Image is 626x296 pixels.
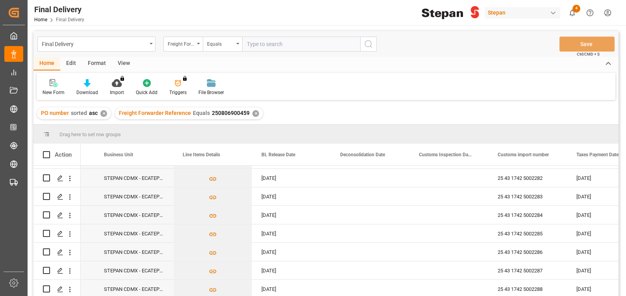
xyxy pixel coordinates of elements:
[71,110,87,116] span: sorted
[100,110,107,117] div: ✕
[419,152,472,157] span: Customs Inspection Date
[252,261,331,279] div: [DATE]
[193,110,210,116] span: Equals
[163,37,203,52] button: open menu
[119,110,191,116] span: Freight Forwarder Reference
[33,187,81,206] div: Press SPACE to select this row.
[183,152,220,157] span: Line Items Details
[112,57,136,70] div: View
[576,152,619,157] span: Taxes Payment Date
[94,187,173,205] div: STEPAN CDMX - ECATEPEC
[42,39,147,48] div: Final Delivery
[261,152,295,157] span: BL Release Date
[488,261,567,279] div: 25 43 1742 5002287
[94,206,173,224] div: STEPAN CDMX - ECATEPEC
[33,169,81,187] div: Press SPACE to select this row.
[488,187,567,205] div: 25 43 1742 5002283
[252,243,331,261] div: [DATE]
[94,169,173,187] div: STEPAN CDMX - ECATEPEC
[252,110,259,117] div: ✕
[43,89,65,96] div: New Form
[488,224,567,242] div: 25 43 1742 5002285
[577,51,600,57] span: Ctrl/CMD + S
[55,151,72,158] div: Action
[340,152,385,157] span: Deconsolidation Date
[94,261,173,279] div: STEPAN CDMX - ECATEPEC
[37,37,156,52] button: open menu
[360,37,377,52] button: search button
[33,243,81,261] div: Press SPACE to select this row.
[34,4,84,15] div: Final Delivery
[485,5,563,20] button: Stepan
[207,39,234,48] div: Equals
[242,37,360,52] input: Type to search
[34,17,47,22] a: Home
[488,169,567,187] div: 25 43 1742 5002282
[82,57,112,70] div: Format
[572,5,580,13] span: 4
[203,37,242,52] button: open menu
[252,187,331,205] div: [DATE]
[33,57,60,70] div: Home
[198,89,224,96] div: File Browser
[559,37,615,52] button: Save
[252,206,331,224] div: [DATE]
[252,169,331,187] div: [DATE]
[485,7,560,18] div: Stepan
[104,152,133,157] span: Business Unit
[41,110,69,116] span: PO number
[33,224,81,243] div: Press SPACE to select this row.
[252,224,331,242] div: [DATE]
[76,89,98,96] div: Download
[563,4,581,22] button: show 4 new notifications
[136,89,157,96] div: Quick Add
[94,243,173,261] div: STEPAN CDMX - ECATEPEC
[168,39,194,48] div: Freight Forwarder Reference
[581,4,599,22] button: Help Center
[212,110,250,116] span: 250806900459
[94,224,173,242] div: STEPAN CDMX - ECATEPEC
[89,110,98,116] span: asc
[33,261,81,280] div: Press SPACE to select this row.
[422,6,479,20] img: Stepan_Company_logo.svg.png_1713531530.png
[488,206,567,224] div: 25 43 1742 5002284
[59,131,121,137] span: Drag here to set row groups
[488,243,567,261] div: 25 43 1742 5002286
[33,206,81,224] div: Press SPACE to select this row.
[498,152,549,157] span: Customs import number
[60,57,82,70] div: Edit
